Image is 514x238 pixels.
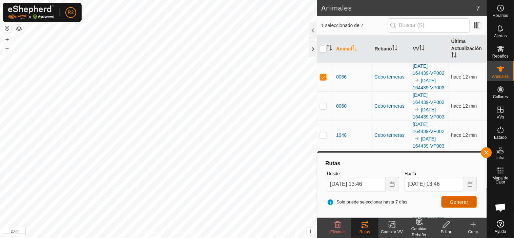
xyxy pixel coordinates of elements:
[492,54,509,58] span: Rebaños
[487,217,514,236] a: Ayuda
[413,92,445,105] a: [DATE] 164439-VP002
[492,74,509,79] span: Animales
[392,46,397,51] p-sorticon: Activar para ordenar
[336,132,347,139] span: 1948
[336,73,347,81] span: 0056
[413,107,445,120] a: [DATE] 164439-VP003
[493,14,508,18] span: Horarios
[336,103,347,110] span: 0060
[451,53,457,59] p-sorticon: Activar para ordenar
[476,3,480,13] span: 7
[419,46,425,51] p-sorticon: Activar para ordenar
[327,46,332,51] p-sorticon: Activar para ordenar
[413,122,445,134] a: [DATE] 164439-VP002
[413,136,445,149] a: [DATE] 164439-VP003
[496,156,505,160] span: Infra
[388,18,470,33] input: Buscar (S)
[68,9,74,16] span: R2
[413,151,445,163] a: [DATE] 164439-VP002
[449,35,487,63] th: Última Actualización
[321,22,388,29] span: 1 seleccionado de 7
[441,196,477,208] button: Generar
[494,135,507,139] span: Estado
[460,229,487,235] div: Crear
[414,107,420,112] img: hasta
[450,199,469,205] span: Generar
[3,24,11,33] button: Restablecer Mapa
[324,159,480,168] div: Rutas
[327,170,399,177] label: Desde
[3,44,11,52] button: –
[491,197,511,218] div: Chat abierto
[410,35,449,63] th: VV
[333,35,372,63] th: Animal
[413,63,445,76] a: [DATE] 164439-VP002
[413,78,445,90] a: [DATE] 164439-VP003
[386,177,399,191] button: Choose Date
[375,73,408,81] div: Cebo terneras
[375,132,408,139] div: Cebo terneras
[451,132,477,138] span: 8 oct 2025, 13:34
[433,229,460,235] div: Editar
[8,5,54,19] img: Logo Gallagher
[307,228,314,235] button: i
[451,103,477,109] span: 8 oct 2025, 13:34
[124,229,163,235] a: Política de Privacidad
[310,228,311,234] span: i
[494,34,507,38] span: Alertas
[171,229,193,235] a: Contáctenos
[15,25,23,33] button: Capas del Mapa
[327,199,408,205] span: Solo puede seleccionar hasta 7 días
[378,229,406,235] div: Cambiar VV
[464,177,477,191] button: Choose Date
[405,170,477,177] label: Hasta
[497,115,504,119] span: VVs
[495,230,507,234] span: Ayuda
[330,230,345,234] span: Eliminar
[351,229,378,235] div: Rutas
[321,4,476,12] h2: Animales
[414,136,420,141] img: hasta
[406,226,433,238] div: Cambiar Rebaño
[372,35,410,63] th: Rebaño
[3,36,11,44] button: +
[352,46,357,51] p-sorticon: Activar para ordenar
[375,103,408,110] div: Cebo terneras
[414,78,420,83] img: hasta
[489,176,512,184] span: Mapa de Calor
[493,95,508,99] span: Collares
[451,74,477,80] span: 8 oct 2025, 13:34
